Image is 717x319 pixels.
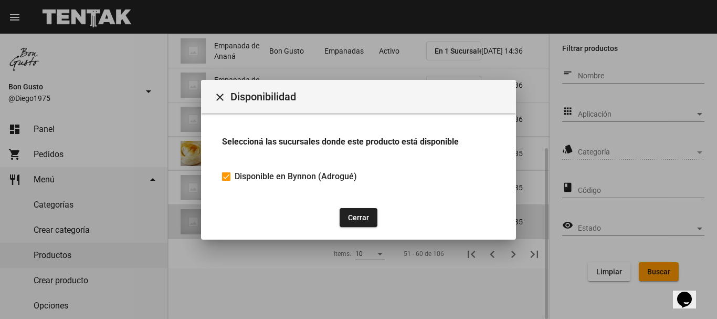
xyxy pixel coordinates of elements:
h3: Seleccioná las sucursales donde este producto está disponible [222,135,495,149]
button: Cerrar [209,86,230,107]
mat-icon: Cerrar [214,91,226,104]
iframe: chat widget [673,277,707,308]
span: Disponibilidad [230,88,508,105]
span: Disponible en Bynnon (Adrogué) [235,170,357,183]
button: Cerrar [340,208,377,227]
